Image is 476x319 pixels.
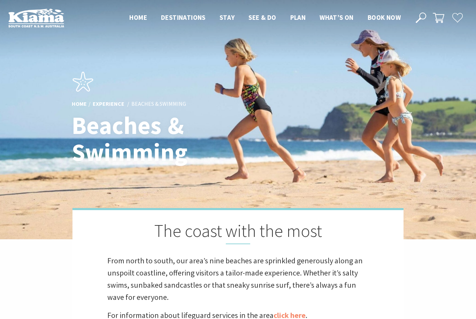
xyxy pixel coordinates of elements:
span: Plan [290,13,306,22]
h1: Beaches & Swimming [72,112,269,166]
span: Destinations [161,13,206,22]
span: Book now [368,13,401,22]
a: Home [72,100,87,108]
span: What’s On [320,13,354,22]
img: Kiama Logo [8,8,64,27]
a: Experience [93,100,124,108]
h2: The coast with the most [107,221,369,244]
p: From north to south, our area’s nine beaches are sprinkled generously along an unspoilt coastline... [107,255,369,304]
span: See & Do [248,13,276,22]
nav: Main Menu [122,12,408,24]
span: Home [129,13,147,22]
span: Stay [220,13,235,22]
li: Beaches & Swimming [131,99,186,109]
